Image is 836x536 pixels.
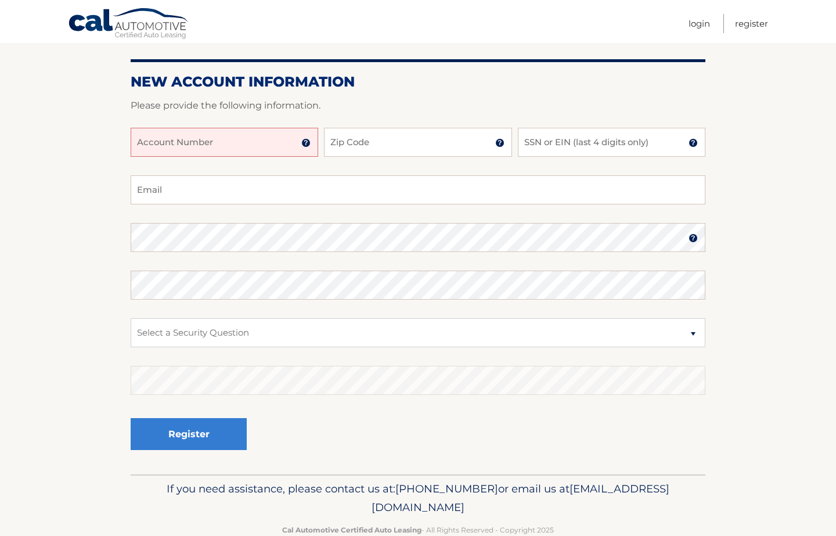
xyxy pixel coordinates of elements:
p: Please provide the following information. [131,98,705,114]
img: tooltip.svg [495,138,505,148]
img: tooltip.svg [301,138,311,148]
img: tooltip.svg [689,233,698,243]
strong: Cal Automotive Certified Auto Leasing [282,526,421,534]
button: Register [131,418,247,450]
input: SSN or EIN (last 4 digits only) [518,128,705,157]
h2: New Account Information [131,73,705,91]
span: [PHONE_NUMBER] [395,482,498,495]
p: - All Rights Reserved - Copyright 2025 [138,524,698,536]
p: If you need assistance, please contact us at: or email us at [138,480,698,517]
a: Cal Automotive [68,8,190,41]
a: Login [689,14,710,33]
input: Account Number [131,128,318,157]
span: [EMAIL_ADDRESS][DOMAIN_NAME] [372,482,669,514]
img: tooltip.svg [689,138,698,148]
input: Email [131,175,705,204]
a: Register [735,14,768,33]
input: Zip Code [324,128,511,157]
